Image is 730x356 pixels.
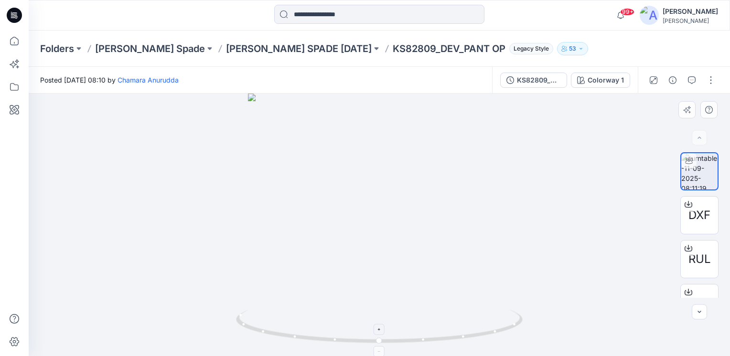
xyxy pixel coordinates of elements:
button: KS82809_DEV_PANT OP [500,73,567,88]
span: Posted [DATE] 08:10 by [40,75,179,85]
a: [PERSON_NAME] SPADE [DATE] [226,42,372,55]
img: turntable-11-09-2025-08:11:19 [681,153,718,189]
span: BW [690,294,709,312]
div: [PERSON_NAME] [663,17,718,24]
a: Chamara Anurudda [118,76,179,84]
span: RUL [688,251,711,268]
button: Details [665,73,680,88]
button: Legacy Style [505,42,553,55]
span: DXF [688,207,710,224]
div: KS82809_DEV_PANT OP [517,75,561,85]
a: Folders [40,42,74,55]
button: Colorway 1 [571,73,630,88]
span: 99+ [620,8,634,16]
div: Colorway 1 [588,75,624,85]
p: 53 [569,43,576,54]
img: avatar [640,6,659,25]
a: [PERSON_NAME] Spade [95,42,205,55]
button: 53 [557,42,588,55]
span: Legacy Style [509,43,553,54]
div: [PERSON_NAME] [663,6,718,17]
p: KS82809_DEV_PANT OP [393,42,505,55]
